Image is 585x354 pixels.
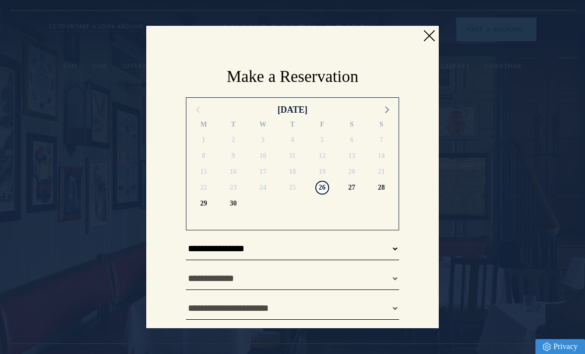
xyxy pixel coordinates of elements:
[197,149,211,163] span: Monday, 8 September 2025
[315,181,329,195] span: Friday, 26 September 2025
[286,165,299,179] span: Thursday, 18 September 2025
[374,181,388,195] span: Sunday, 28 September 2025
[278,119,307,132] div: T
[227,181,240,195] span: Tuesday, 23 September 2025
[286,149,299,163] span: Thursday, 11 September 2025
[256,133,270,147] span: Wednesday, 3 September 2025
[278,103,308,117] div: [DATE]
[186,66,399,87] h2: Make a Reservation
[256,181,270,195] span: Wednesday, 24 September 2025
[345,133,358,147] span: Saturday, 6 September 2025
[248,119,278,132] div: W
[227,149,240,163] span: Tuesday, 9 September 2025
[197,133,211,147] span: Monday, 1 September 2025
[337,119,367,132] div: S
[286,133,299,147] span: Thursday, 4 September 2025
[345,181,358,195] span: Saturday, 27 September 2025
[315,149,329,163] span: Friday, 12 September 2025
[543,343,551,351] img: Privacy
[374,133,388,147] span: Sunday, 7 September 2025
[256,165,270,179] span: Wednesday, 17 September 2025
[307,119,337,132] div: F
[286,181,299,195] span: Thursday, 25 September 2025
[374,149,388,163] span: Sunday, 14 September 2025
[315,165,329,179] span: Friday, 19 September 2025
[315,133,329,147] span: Friday, 5 September 2025
[345,165,358,179] span: Saturday, 20 September 2025
[421,28,436,43] a: Close
[374,165,388,179] span: Sunday, 21 September 2025
[227,165,240,179] span: Tuesday, 16 September 2025
[197,165,211,179] span: Monday, 15 September 2025
[345,149,358,163] span: Saturday, 13 September 2025
[189,119,219,132] div: M
[366,119,396,132] div: S
[535,339,585,354] a: Privacy
[256,149,270,163] span: Wednesday, 10 September 2025
[227,133,240,147] span: Tuesday, 2 September 2025
[219,119,248,132] div: T
[227,197,240,211] span: Tuesday, 30 September 2025
[197,181,211,195] span: Monday, 22 September 2025
[197,197,211,211] span: Monday, 29 September 2025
